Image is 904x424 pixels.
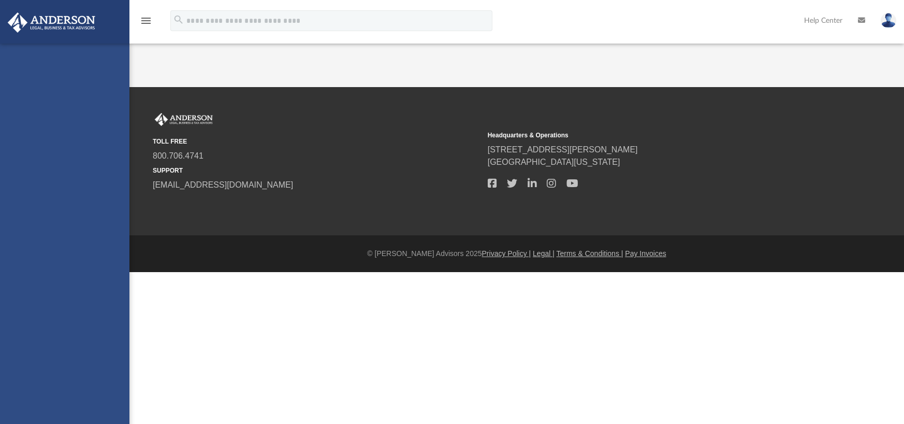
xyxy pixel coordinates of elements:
a: 800.706.4741 [153,151,203,160]
a: [EMAIL_ADDRESS][DOMAIN_NAME] [153,180,293,189]
img: User Pic [881,13,896,28]
small: TOLL FREE [153,137,480,146]
a: [GEOGRAPHIC_DATA][US_STATE] [488,158,620,166]
small: SUPPORT [153,166,480,175]
div: © [PERSON_NAME] Advisors 2025 [129,248,904,259]
a: [STREET_ADDRESS][PERSON_NAME] [488,145,638,154]
i: search [173,14,184,25]
small: Headquarters & Operations [488,131,815,140]
a: menu [140,20,152,27]
a: Privacy Policy | [482,249,531,258]
img: Anderson Advisors Platinum Portal [153,113,215,126]
a: Legal | [533,249,555,258]
a: Pay Invoices [625,249,666,258]
a: Terms & Conditions | [557,249,623,258]
i: menu [140,15,152,27]
img: Anderson Advisors Platinum Portal [5,12,98,33]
